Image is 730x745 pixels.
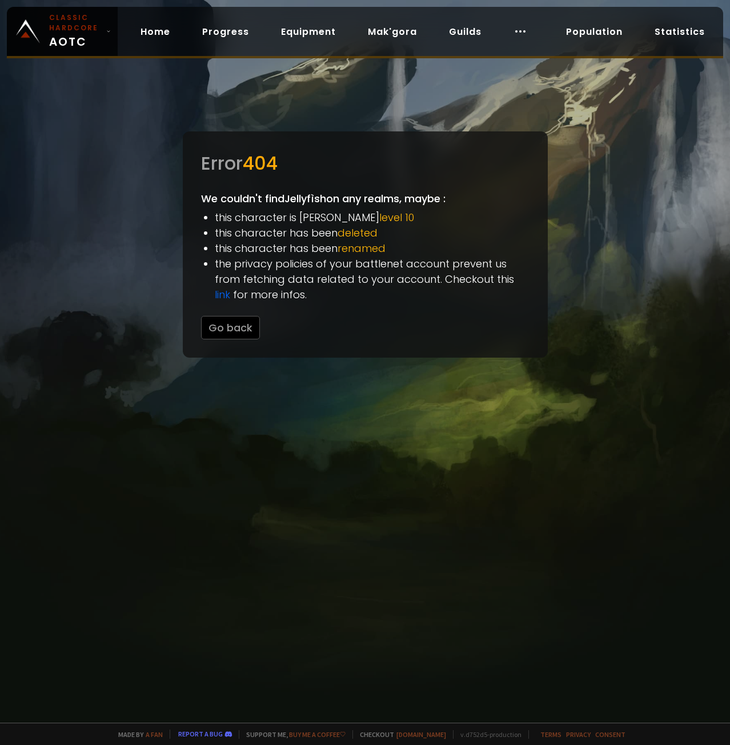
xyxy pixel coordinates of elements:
span: level 10 [379,210,414,225]
a: Consent [595,730,625,739]
div: Error [201,150,530,177]
li: this character has been [215,241,530,256]
span: Support me, [239,730,346,739]
a: a fan [146,730,163,739]
a: Population [557,20,632,43]
a: Terms [540,730,561,739]
a: Report a bug [178,730,223,738]
div: We couldn't find Jellyfìsh on any realms, maybe : [183,131,548,358]
a: Equipment [272,20,345,43]
span: Checkout [352,730,446,739]
button: Go back [201,316,260,339]
a: Home [131,20,179,43]
small: Classic Hardcore [49,13,102,33]
li: this character has been [215,225,530,241]
span: Made by [111,730,163,739]
a: Statistics [645,20,714,43]
span: renamed [338,241,386,255]
a: Progress [193,20,258,43]
a: Mak'gora [359,20,426,43]
a: Buy me a coffee [289,730,346,739]
a: Guilds [440,20,491,43]
a: Classic HardcoreAOTC [7,7,118,56]
li: this character is [PERSON_NAME] [215,210,530,225]
span: AOTC [49,13,102,50]
a: Go back [201,321,260,335]
span: 404 [243,150,278,176]
span: v. d752d5 - production [453,730,522,739]
a: link [215,287,230,302]
a: Privacy [566,730,591,739]
li: the privacy policies of your battlenet account prevent us from fetching data related to your acco... [215,256,530,302]
span: deleted [338,226,378,240]
a: [DOMAIN_NAME] [396,730,446,739]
